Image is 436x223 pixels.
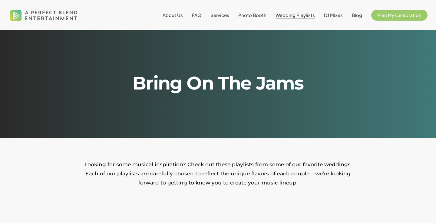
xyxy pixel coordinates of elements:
a: DJ Mixes [324,13,343,18]
a: Wedding Playlists [276,13,315,18]
a: FAQ [192,13,201,18]
img: A Perfect Blend Entertainment [8,4,79,26]
span: Services [210,12,229,18]
a: Plan My Celebration [371,13,428,18]
span: Plan My Celebration [377,12,421,18]
a: Photo Booth [238,13,266,18]
span: Blog [352,12,362,18]
span: Photo Booth [238,12,266,18]
a: About Us [163,13,183,18]
h1: Bring On The Jams [87,74,348,92]
p: Looking for some musical inspiration? Check out these playlists from some of our favorite wedding... [82,160,354,187]
span: FAQ [192,12,201,18]
span: About Us [163,12,183,18]
span: Wedding Playlists [276,12,315,18]
span: DJ Mixes [324,12,343,18]
a: Services [210,13,229,18]
a: Blog [352,13,362,18]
